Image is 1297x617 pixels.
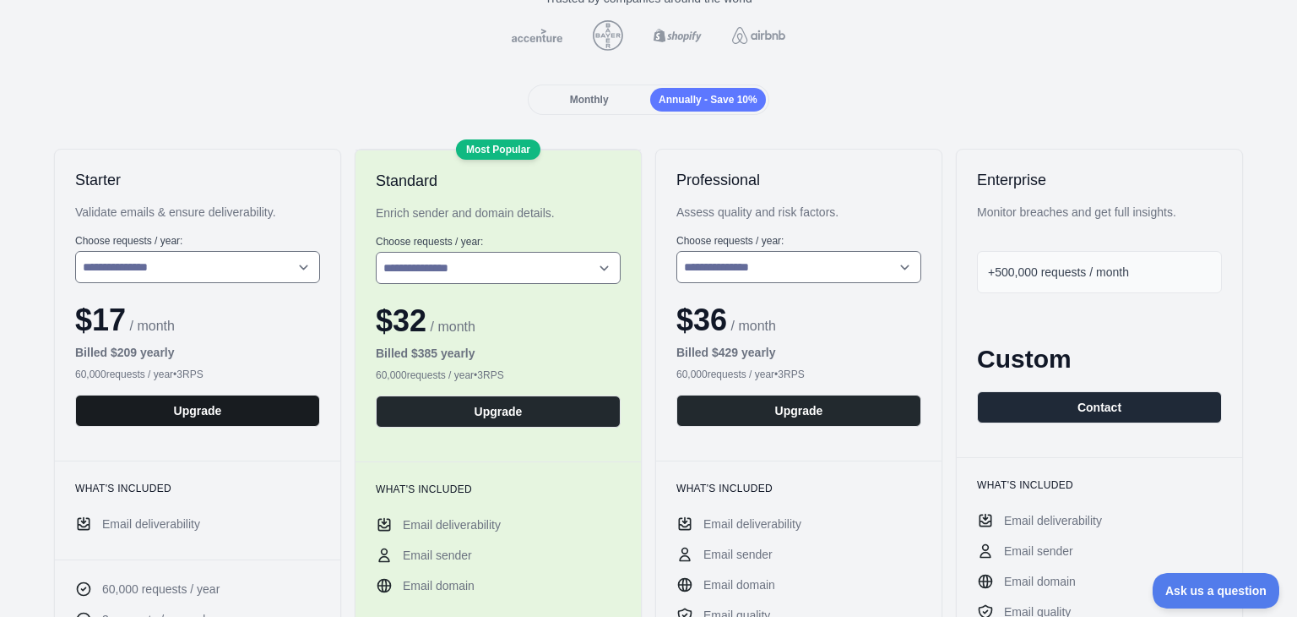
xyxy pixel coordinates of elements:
[988,265,1129,279] span: +500,000 requests / month
[977,345,1072,373] span: Custom
[676,346,776,359] b: Billed $ 429 yearly
[676,303,727,337] span: $ 36
[376,347,475,360] b: Billed $ 385 yearly
[1153,573,1280,609] iframe: Toggle Customer Support
[727,319,776,333] span: / month
[426,319,475,334] span: / month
